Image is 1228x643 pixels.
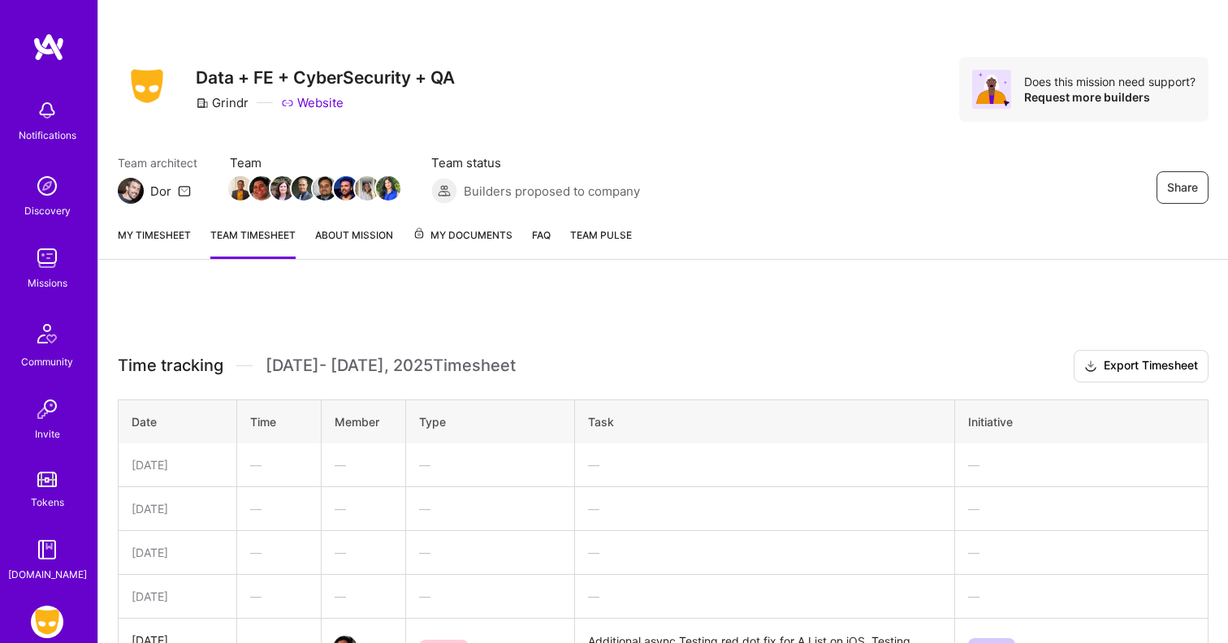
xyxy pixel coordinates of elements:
[272,175,293,202] a: Team Member Avatar
[293,175,314,202] a: Team Member Avatar
[588,500,941,517] div: —
[431,178,457,204] img: Builders proposed to company
[132,500,223,517] div: [DATE]
[27,606,67,638] a: Grindr: Data + FE + CyberSecurity + QA
[1084,358,1097,375] i: icon Download
[335,175,357,202] a: Team Member Avatar
[132,456,223,473] div: [DATE]
[314,175,335,202] a: Team Member Avatar
[588,456,941,473] div: —
[31,94,63,127] img: bell
[588,588,941,605] div: —
[118,64,176,108] img: Company Logo
[1157,171,1209,204] button: Share
[313,176,337,201] img: Team Member Avatar
[335,544,392,561] div: —
[431,154,640,171] span: Team status
[376,176,400,201] img: Team Member Avatar
[335,456,392,473] div: —
[178,184,191,197] i: icon Mail
[334,176,358,201] img: Team Member Avatar
[315,227,393,259] a: About Mission
[119,399,237,443] th: Date
[405,399,574,443] th: Type
[532,227,551,259] a: FAQ
[250,544,308,561] div: —
[335,588,392,605] div: —
[266,356,516,376] span: [DATE] - [DATE] , 2025 Timesheet
[281,94,344,111] a: Website
[118,154,197,171] span: Team architect
[28,314,67,353] img: Community
[210,227,296,259] a: Team timesheet
[419,588,561,605] div: —
[118,178,144,204] img: Team Architect
[228,176,253,201] img: Team Member Avatar
[419,544,561,561] div: —
[413,227,512,259] a: My Documents
[464,183,640,200] span: Builders proposed to company
[19,127,76,144] div: Notifications
[1167,179,1198,196] span: Share
[413,227,512,244] span: My Documents
[150,183,171,200] div: Dor
[24,202,71,219] div: Discovery
[335,500,392,517] div: —
[32,32,65,62] img: logo
[292,176,316,201] img: Team Member Avatar
[1024,89,1196,105] div: Request more builders
[132,544,223,561] div: [DATE]
[31,533,63,566] img: guide book
[570,229,632,241] span: Team Pulse
[419,456,561,473] div: —
[250,588,308,605] div: —
[574,399,954,443] th: Task
[31,494,64,511] div: Tokens
[230,154,399,171] span: Team
[968,500,1195,517] div: —
[321,399,405,443] th: Member
[21,353,73,370] div: Community
[588,544,941,561] div: —
[37,472,57,487] img: tokens
[196,97,209,110] i: icon CompanyGray
[954,399,1208,443] th: Initiative
[378,175,399,202] a: Team Member Avatar
[31,242,63,274] img: teamwork
[250,456,308,473] div: —
[118,356,223,376] span: Time tracking
[31,170,63,202] img: discovery
[8,566,87,583] div: [DOMAIN_NAME]
[357,175,378,202] a: Team Member Avatar
[118,227,191,259] a: My timesheet
[251,175,272,202] a: Team Member Avatar
[31,393,63,425] img: Invite
[968,544,1195,561] div: —
[132,588,223,605] div: [DATE]
[1024,74,1196,89] div: Does this mission need support?
[28,274,67,291] div: Missions
[1074,350,1209,382] button: Export Timesheet
[35,425,60,442] div: Invite
[570,227,632,259] a: Team Pulse
[270,176,295,201] img: Team Member Avatar
[355,176,379,201] img: Team Member Avatar
[230,175,251,202] a: Team Member Avatar
[236,399,321,443] th: Time
[972,70,1011,109] img: Avatar
[196,94,249,111] div: Grindr
[968,588,1195,605] div: —
[419,500,561,517] div: —
[249,176,274,201] img: Team Member Avatar
[31,606,63,638] img: Grindr: Data + FE + CyberSecurity + QA
[968,456,1195,473] div: —
[196,67,455,88] h3: Data + FE + CyberSecurity + QA
[250,500,308,517] div: —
